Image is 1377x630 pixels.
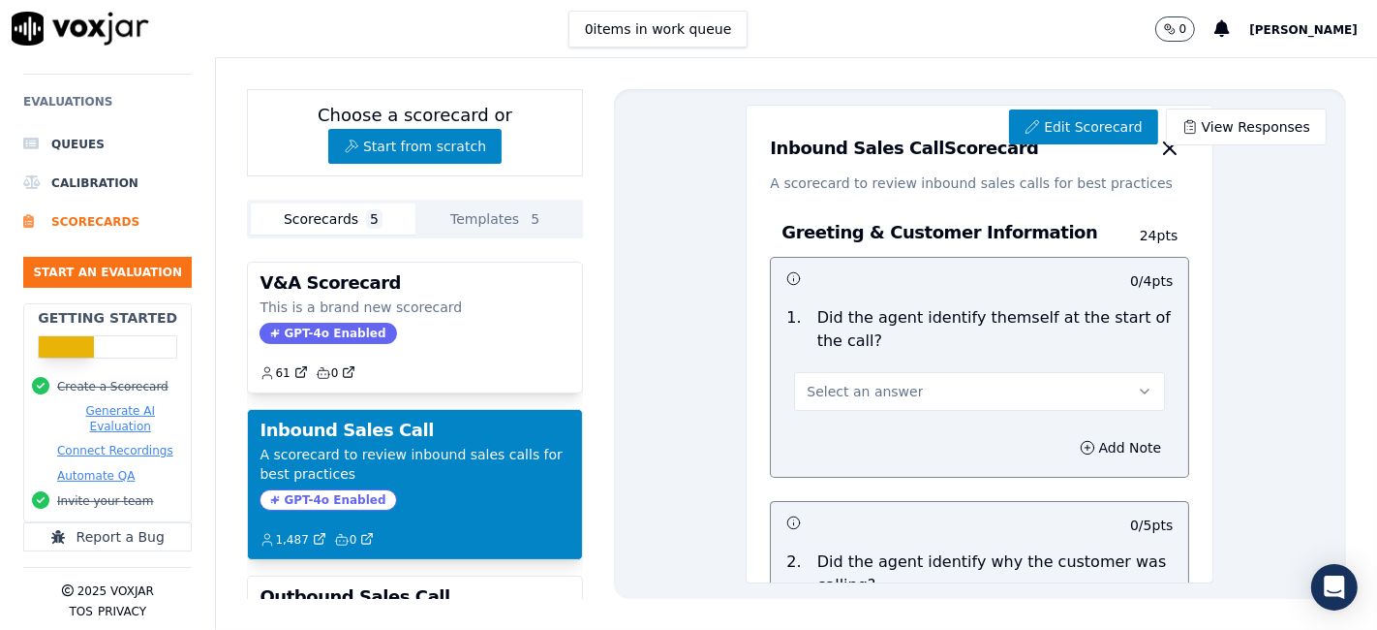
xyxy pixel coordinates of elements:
[1155,16,1215,42] button: 0
[1130,271,1173,291] p: 0 / 4 pts
[98,604,146,619] button: Privacy
[23,203,192,241] a: Scorecards
[251,204,414,235] button: Scorecards
[260,365,315,381] button: 61
[366,209,382,229] span: 5
[527,209,543,229] span: 5
[260,422,569,439] h3: Inbound Sales Call
[328,129,502,164] button: Start from scratch
[1130,516,1173,535] p: 0 / 5 pts
[23,522,192,551] button: Report a Bug
[807,382,923,401] span: Select an answer
[1249,23,1358,37] span: [PERSON_NAME]
[57,443,173,458] button: Connect Recordings
[1311,564,1358,611] div: Open Intercom Messenger
[77,583,154,599] p: 2025 Voxjar
[23,164,192,203] a: Calibration
[23,125,192,164] a: Queues
[415,204,579,235] button: Templates
[57,403,183,434] button: Generate AI Evaluation
[23,257,192,288] button: Start an Evaluation
[23,90,192,125] h6: Evaluations
[1249,17,1377,41] button: [PERSON_NAME]
[770,140,1038,157] h3: Inbound Sales Call Scorecard
[1179,21,1187,37] p: 0
[817,551,1174,597] p: Did the agent identify why the customer was calling?
[1166,109,1327,145] a: View Responses
[1068,434,1174,461] button: Add Note
[260,532,325,548] a: 1,487
[260,323,396,344] span: GPT-4o Enabled
[781,220,1112,245] h3: Greeting & Customer Information
[1155,16,1196,42] button: 0
[779,306,809,353] p: 1 .
[779,551,809,597] p: 2 .
[1009,110,1157,144] a: Edit Scorecard
[260,588,569,606] h3: Outbound Sales Call
[260,298,569,317] p: This is a brand new scorecard
[57,493,153,509] button: Invite your team
[38,308,177,328] h2: Getting Started
[57,379,168,394] button: Create a Scorecard
[770,173,1189,193] p: A scorecard to review inbound sales calls for best practices
[12,12,149,46] img: voxjar logo
[260,532,333,548] button: 1,487
[316,365,356,381] a: 0
[334,532,375,548] a: 0
[260,274,569,292] h3: V&A Scorecard
[817,306,1174,353] p: Did the agent identify themself at the start of the call?
[260,445,569,484] p: A scorecard to review inbound sales calls for best practices
[260,365,307,381] a: 61
[1112,226,1178,245] p: 24 pts
[69,604,92,619] button: TOS
[57,468,135,484] button: Automate QA
[260,489,396,511] span: GPT-4o Enabled
[568,11,749,47] button: 0items in work queue
[247,89,582,176] div: Choose a scorecard or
